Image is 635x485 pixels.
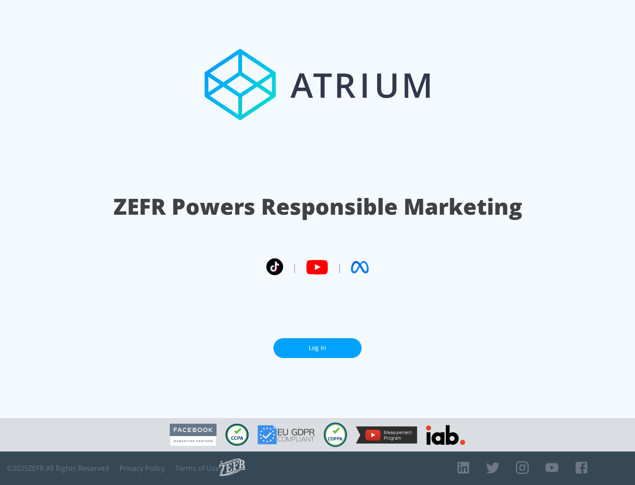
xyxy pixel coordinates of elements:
span: | [337,261,342,274]
img: COPPA Compliant [324,422,347,447]
a: Log In [273,338,362,358]
span: | [292,261,297,274]
img: IAB [426,425,465,445]
h1: ZEFR Powers Responsible Marketing [113,191,522,222]
img: YouTube Measurement Program [356,426,417,444]
img: GDPR Compliant [258,425,315,444]
a: Privacy Policy [120,464,164,473]
a: Terms of Use [175,464,219,473]
img: CCPA Compliant [225,424,249,446]
span: © 2025 ZEFR All Rights Reserved [7,464,109,473]
img: Facebook Marketing Partner [170,424,217,446]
